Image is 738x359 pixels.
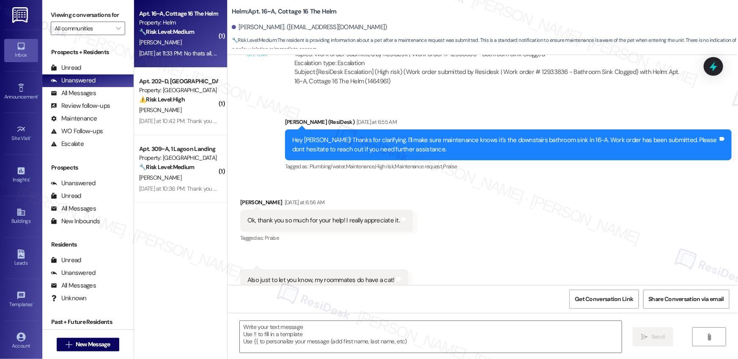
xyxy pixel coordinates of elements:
[4,122,38,145] a: Site Visit •
[51,127,103,136] div: WO Follow-ups
[66,341,72,348] i: 
[139,28,194,36] strong: 🔧 Risk Level: Medium
[643,290,730,309] button: Share Conversation via email
[51,256,81,265] div: Unread
[139,153,217,162] div: Property: [GEOGRAPHIC_DATA]
[569,290,639,309] button: Get Conversation Link
[649,295,724,304] span: Share Conversation via email
[51,8,125,22] label: Viewing conversations for
[265,234,279,241] span: Praise
[12,7,30,23] img: ResiDesk Logo
[51,140,84,148] div: Escalate
[443,163,457,170] span: Praise
[247,276,395,285] div: Also just to let you know, my roommates do have a cat!
[51,101,110,110] div: Review follow-ups
[30,134,32,140] span: •
[76,340,110,349] span: New Message
[232,37,277,44] strong: 🔧 Risk Level: Medium
[42,163,134,172] div: Prospects
[51,63,81,72] div: Unread
[232,36,738,54] span: : The resident is providing information about a pet after a maintenance request was submitted. Th...
[346,163,375,170] span: Maintenance ,
[4,39,38,62] a: Inbox
[232,7,337,16] b: Helm: Apt. 16~A, Cottage 16 The Helm
[395,163,443,170] span: Maintenance request ,
[139,49,239,57] div: [DATE] at 11:33 PM: No thats all, thank you!
[51,89,96,98] div: All Messages
[633,327,674,346] button: Send
[57,338,119,351] button: New Message
[706,334,713,340] i: 
[139,9,217,18] div: Apt. 16~A, Cottage 16 The Helm
[139,38,181,46] span: [PERSON_NAME]
[232,23,387,32] div: [PERSON_NAME]. ([EMAIL_ADDRESS][DOMAIN_NAME])
[651,332,664,341] span: Send
[42,240,134,249] div: Residents
[51,217,100,226] div: New Inbounds
[116,25,121,32] i: 
[4,288,38,311] a: Templates •
[51,192,81,200] div: Unread
[354,118,397,126] div: [DATE] at 6:55 AM
[38,93,39,99] span: •
[247,216,400,225] div: Ok, thank you so much for your help! I really appreciate it.
[51,294,87,303] div: Unknown
[4,247,38,270] a: Leads
[139,18,217,27] div: Property: Helm
[51,114,97,123] div: Maintenance
[283,198,325,207] div: [DATE] at 6:56 AM
[29,175,30,181] span: •
[139,117,660,125] div: [DATE] at 10:42 PM: Thank you for your message. Our offices are currently closed, but we will con...
[285,160,732,173] div: Tagged as:
[642,334,648,340] i: 
[4,164,38,186] a: Insights •
[139,96,185,103] strong: ⚠️ Risk Level: High
[51,76,96,85] div: Unanswered
[292,136,718,154] div: Hey [PERSON_NAME]! Thanks for clarifying. I'll make sure maintenance knows it's the downstairs ba...
[139,106,181,114] span: [PERSON_NAME]
[51,179,96,188] div: Unanswered
[139,163,194,171] strong: 🔧 Risk Level: Medium
[51,269,96,277] div: Unanswered
[42,318,134,326] div: Past + Future Residents
[285,118,732,129] div: [PERSON_NAME] (ResiDesk)
[240,198,413,210] div: [PERSON_NAME]
[4,330,38,353] a: Account
[575,295,633,304] span: Get Conversation Link
[240,232,413,244] div: Tagged as:
[310,163,346,170] span: Plumbing/water ,
[51,204,96,213] div: All Messages
[294,68,680,86] div: Subject: [ResiDesk Escalation] (High risk) (Work order submitted by Residesk | Work order # 12933...
[42,48,134,57] div: Prospects + Residents
[375,163,395,170] span: High risk ,
[139,145,217,153] div: Apt. 309~A, 1 Lagoon Landing
[4,205,38,228] a: Buildings
[139,185,660,192] div: [DATE] at 10:36 PM: Thank you for your message. Our offices are currently closed, but we will con...
[33,300,34,306] span: •
[55,22,112,35] input: All communities
[139,174,181,181] span: [PERSON_NAME]
[139,86,217,95] div: Property: [GEOGRAPHIC_DATA]
[51,281,96,290] div: All Messages
[139,77,217,86] div: Apt. 202~D, [GEOGRAPHIC_DATA]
